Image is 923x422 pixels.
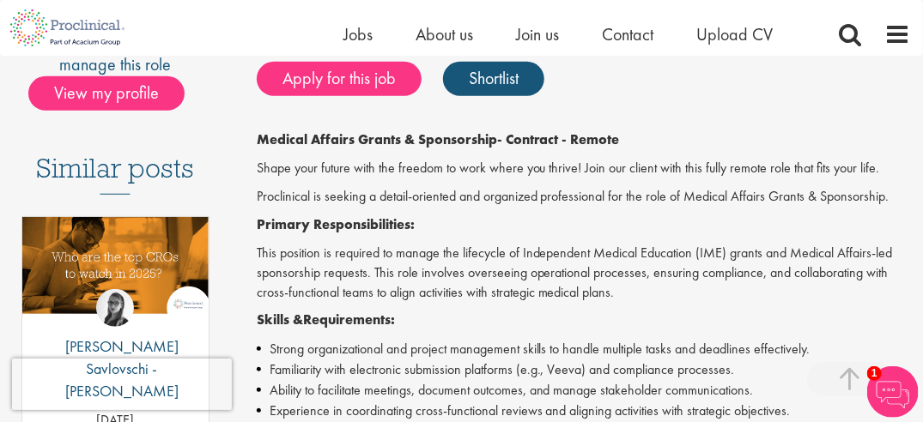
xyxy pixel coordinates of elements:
a: Upload CV [696,23,773,45]
p: Shape your future with the freedom to work where you thrive! Join our client with this fully remo... [257,159,910,178]
img: Chatbot [867,366,919,418]
a: Join us [516,23,559,45]
span: View my profile [28,76,185,111]
iframe: reCAPTCHA [12,359,232,410]
a: Contact [602,23,653,45]
a: Link to a post [22,217,209,369]
strong: Medical Affairs Grants & Sponsorship [257,130,497,148]
img: Top 10 CROs 2025 | Proclinical [22,217,209,314]
img: Theodora Savlovschi - Wicks [96,289,134,327]
h3: Similar posts [36,154,194,195]
li: Strong organizational and project management skills to handle multiple tasks and deadlines effect... [257,339,910,359]
span: 1 [867,366,882,381]
li: Familiarity with electronic submission platforms (e.g., Veeva) and compliance processes. [257,359,910,380]
li: Ability to facilitate meetings, document outcomes, and manage stakeholder communications. [257,380,910,401]
a: View my profile [28,81,202,103]
strong: Primary Responsibilities: [257,215,415,233]
strong: Skills & [257,310,303,329]
a: Shortlist [443,62,544,96]
p: Proclinical is seeking a detail-oriented and organized professional for the role of Medical Affai... [257,187,910,207]
a: About us [416,23,473,45]
strong: Requirements: [303,310,395,329]
a: Apply for this job [257,62,422,96]
strong: - Contract - Remote [497,130,620,148]
li: Experience in coordinating cross-functional reviews and aligning activities with strategic object... [257,401,910,421]
a: Jobs [343,23,373,45]
a: Theodora Savlovschi - Wicks [PERSON_NAME] Savlovschi - [PERSON_NAME] [22,289,209,410]
p: [PERSON_NAME] Savlovschi - [PERSON_NAME] [22,335,209,401]
p: This position is required to manage the lifecycle of Independent Medical Education (IME) grants a... [257,244,910,303]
